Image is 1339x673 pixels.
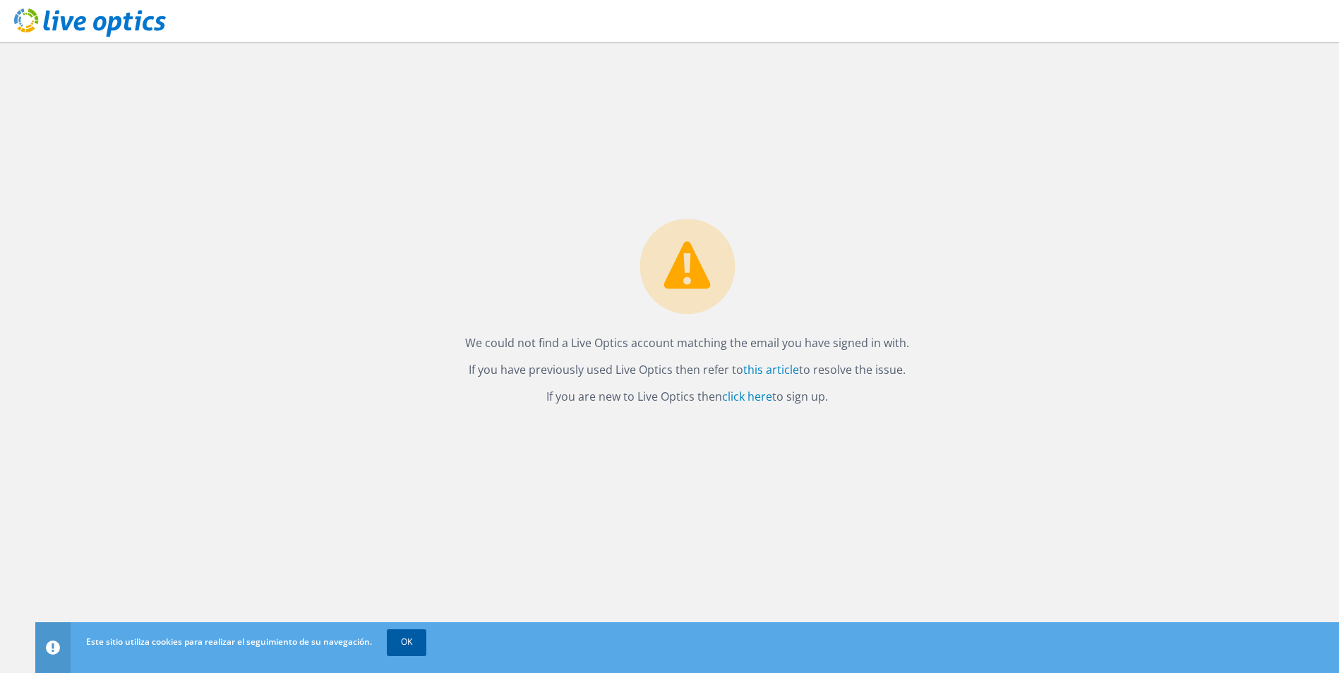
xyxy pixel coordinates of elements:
a: OK [387,629,426,655]
a: click here [722,389,772,404]
p: If you have previously used Live Optics then refer to to resolve the issue. [465,360,909,380]
p: If you are new to Live Optics then to sign up. [465,387,909,406]
a: this article [743,362,799,377]
p: We could not find a Live Optics account matching the email you have signed in with. [465,333,909,353]
span: Este sitio utiliza cookies para realizar el seguimiento de su navegación. [86,636,372,648]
